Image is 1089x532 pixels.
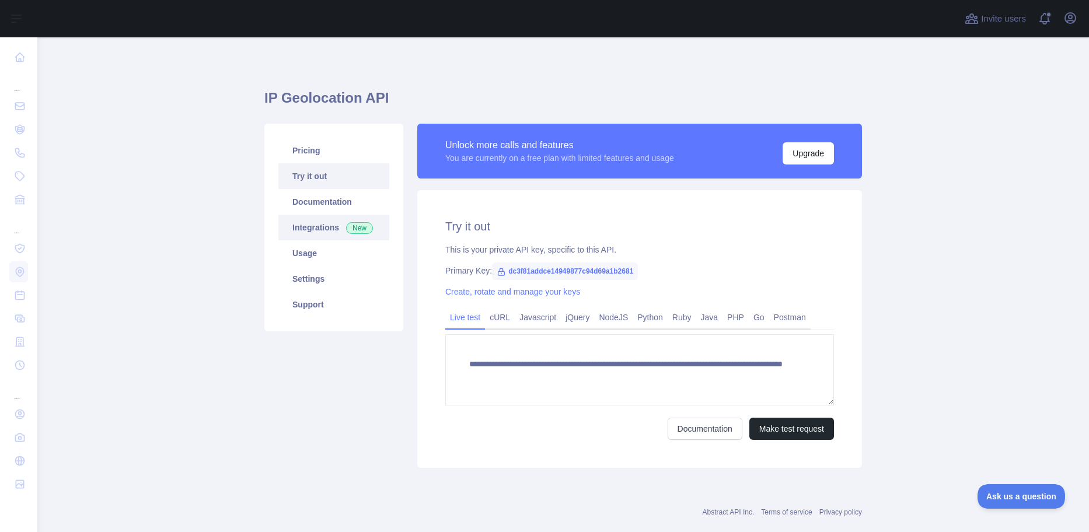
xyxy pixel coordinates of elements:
a: Create, rotate and manage your keys [445,287,580,296]
button: Invite users [962,9,1028,28]
span: dc3f81addce14949877c94d69a1b2681 [492,262,638,280]
a: Privacy policy [819,508,862,516]
div: Unlock more calls and features [445,138,674,152]
div: ... [9,378,28,401]
a: jQuery [561,308,594,327]
div: You are currently on a free plan with limited features and usage [445,152,674,164]
div: Primary Key: [445,265,834,276]
a: Go [749,308,769,327]
a: Terms of service [761,508,812,516]
a: Pricing [278,138,389,163]
h1: IP Geolocation API [264,89,862,117]
div: ... [9,70,28,93]
span: Invite users [981,12,1026,26]
a: Live test [445,308,485,327]
a: Settings [278,266,389,292]
a: Integrations New [278,215,389,240]
iframe: Toggle Customer Support [978,484,1066,509]
a: Abstract API Inc. [703,508,755,516]
a: NodeJS [594,308,633,327]
a: Usage [278,240,389,266]
a: Javascript [515,308,561,327]
div: This is your private API key, specific to this API. [445,244,834,256]
h2: Try it out [445,218,834,235]
div: ... [9,212,28,236]
a: Java [696,308,723,327]
button: Upgrade [783,142,834,164]
a: Try it out [278,163,389,189]
span: New [346,222,373,234]
a: Support [278,292,389,317]
a: Python [633,308,668,327]
button: Make test request [749,418,834,440]
a: Postman [769,308,811,327]
a: Documentation [668,418,742,440]
a: cURL [485,308,515,327]
a: Documentation [278,189,389,215]
a: PHP [722,308,749,327]
a: Ruby [668,308,696,327]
